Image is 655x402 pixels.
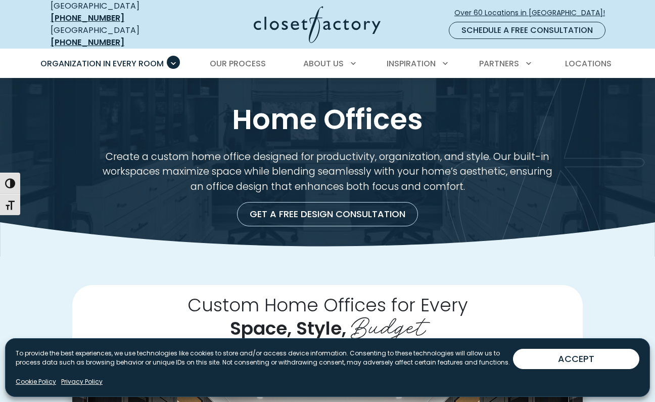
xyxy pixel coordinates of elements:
[16,349,513,367] p: To provide the best experiences, we use technologies like cookies to store and/or access device i...
[33,50,622,78] nav: Primary Menu
[96,149,559,194] p: Create a custom home office designed for productivity, organization, and style. Our built-in work...
[479,58,519,69] span: Partners
[237,202,418,226] a: Get a Free Design Consultation
[61,377,103,386] a: Privacy Policy
[303,58,344,69] span: About Us
[40,58,164,69] span: Organization in Every Room
[16,377,56,386] a: Cookie Policy
[454,4,614,22] a: Over 60 Locations in [GEOGRAPHIC_DATA]!
[51,24,174,49] div: [GEOGRAPHIC_DATA]
[230,315,346,341] span: Space, Style,
[51,36,124,48] a: [PHONE_NUMBER]
[188,292,468,318] span: Custom Home Offices for Every
[513,349,639,369] button: ACCEPT
[565,58,612,69] span: Locations
[49,102,606,137] h1: Home Offices
[254,6,381,43] img: Closet Factory Logo
[449,22,605,39] a: Schedule a Free Consultation
[387,58,436,69] span: Inspiration
[210,58,266,69] span: Our Process
[351,305,426,343] span: Budget
[51,12,124,24] a: [PHONE_NUMBER]
[454,8,613,18] span: Over 60 Locations in [GEOGRAPHIC_DATA]!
